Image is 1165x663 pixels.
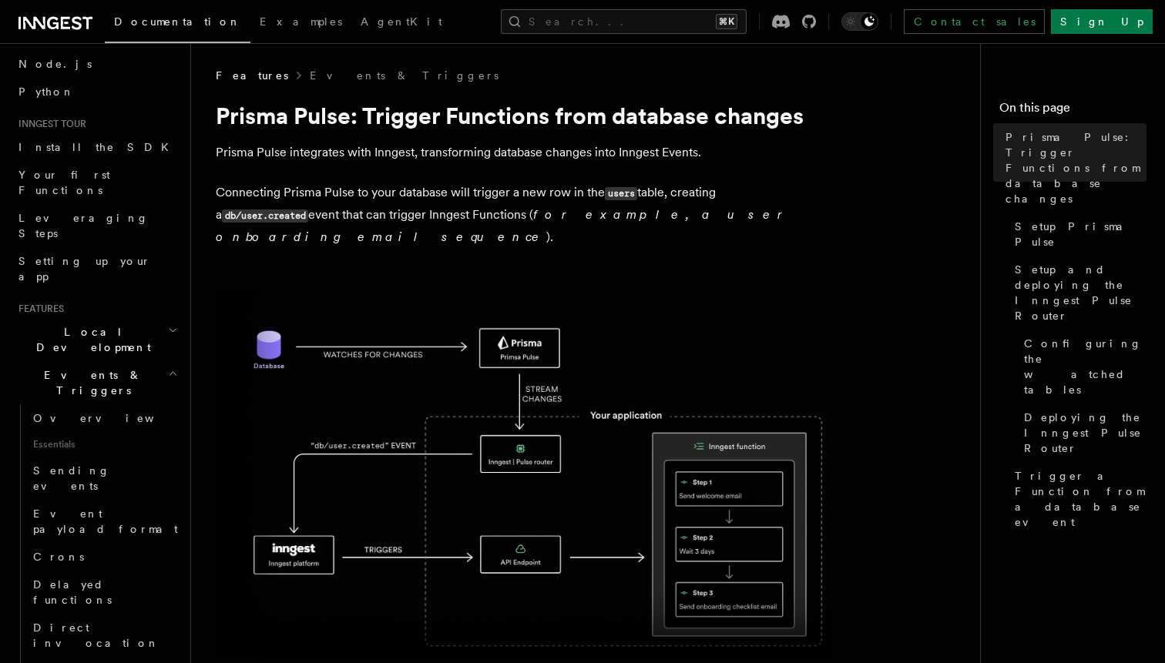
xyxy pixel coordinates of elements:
span: Setup Prisma Pulse [1015,219,1147,249]
code: db/user.created [222,209,308,223]
span: Setting up your app [18,255,151,283]
span: AgentKit [361,15,442,28]
h4: On this page [999,99,1147,123]
span: Local Development [12,324,168,355]
kbd: ⌘K [716,14,737,29]
a: Setup Prisma Pulse [1009,213,1147,256]
button: Search...⌘K [501,9,747,34]
span: Delayed functions [33,578,112,606]
button: Events & Triggers [12,361,181,404]
button: Toggle dark mode [841,12,878,31]
a: Examples [250,5,351,42]
a: Events & Triggers [310,68,499,83]
h1: Prisma Pulse: Trigger Functions from database changes [216,102,832,129]
span: Setup and deploying the Inngest Pulse Router [1015,262,1147,323]
span: Direct invocation [33,621,159,649]
span: Your first Functions [18,169,110,196]
span: Examples [260,15,342,28]
span: Overview [33,412,192,424]
span: Trigger a Function from a database event [1015,468,1147,530]
a: Deploying the Inngest Pulse Router [1018,403,1147,462]
span: Documentation [114,15,241,28]
a: Setup and deploying the Inngest Pulse Router [1009,256,1147,330]
span: Configuring the watched tables [1024,336,1147,397]
span: Python [18,85,75,98]
a: Crons [27,543,181,571]
a: Your first Functions [12,161,181,204]
a: Configuring the watched tables [1018,330,1147,403]
a: AgentKit [351,5,452,42]
a: Node.js [12,50,181,78]
a: Direct invocation [27,614,181,657]
a: Trigger a Function from a database event [1009,462,1147,536]
span: Deploying the Inngest Pulse Router [1024,410,1147,456]
p: Connecting Prisma Pulse to your database will trigger a new row in the table, creating a event th... [216,182,832,248]
span: Essentials [27,432,181,457]
a: Leveraging Steps [12,204,181,247]
img: Prisma Pulse watches your database for changes and streams them to your Inngest Pulse Router. The... [216,288,832,657]
button: Local Development [12,318,181,361]
a: Delayed functions [27,571,181,614]
p: Prisma Pulse integrates with Inngest, transforming database changes into Inngest Events. [216,142,832,163]
span: Features [216,68,288,83]
a: Sending events [27,457,181,500]
a: Sign Up [1051,9,1153,34]
a: Event payload format [27,500,181,543]
span: Sending events [33,464,110,492]
span: Prisma Pulse: Trigger Functions from database changes [1006,129,1147,206]
span: Install the SDK [18,141,178,153]
span: Events & Triggers [12,367,168,398]
a: Install the SDK [12,133,181,161]
span: Features [12,303,64,315]
span: Leveraging Steps [18,212,149,239]
span: Crons [33,551,84,563]
a: Setting up your app [12,247,181,290]
a: Prisma Pulse: Trigger Functions from database changes [999,123,1147,213]
a: Overview [27,404,181,432]
a: Documentation [105,5,250,43]
a: Contact sales [904,9,1045,34]
span: Event payload format [33,507,178,535]
span: Node.js [18,58,92,70]
code: users [605,187,637,200]
span: Inngest tour [12,118,86,130]
a: Python [12,78,181,105]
